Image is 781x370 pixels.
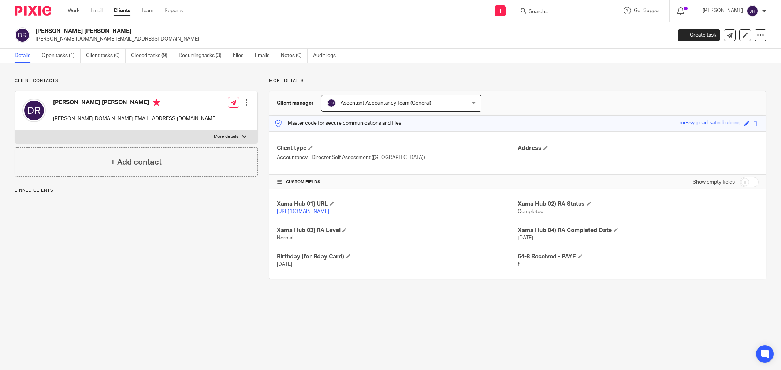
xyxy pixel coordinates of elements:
img: svg%3E [327,99,336,107]
h4: Xama Hub 03) RA Level [277,227,518,234]
h4: Birthday (for Bday Card) [277,253,518,261]
h4: [PERSON_NAME] [PERSON_NAME] [53,99,217,108]
h3: Client manager [277,99,314,107]
h2: [PERSON_NAME] [PERSON_NAME] [36,27,540,35]
a: [URL][DOMAIN_NAME] [277,209,329,214]
p: Linked clients [15,188,258,193]
span: [DATE] [277,262,292,267]
p: Client contacts [15,78,258,84]
a: Work [68,7,79,14]
div: messy-pearl-satin-building [680,119,740,128]
h4: Xama Hub 02) RA Status [518,200,759,208]
h4: Address [518,144,759,152]
a: Client tasks (0) [86,49,126,63]
a: Email [90,7,103,14]
span: [DATE] [518,235,533,241]
img: Pixie [15,6,51,16]
a: Audit logs [313,49,341,63]
h4: Xama Hub 01) URL [277,200,518,208]
span: Get Support [634,8,662,13]
p: More details [214,134,238,140]
label: Show empty fields [693,178,735,186]
a: Closed tasks (9) [131,49,173,63]
a: Emails [255,49,275,63]
h4: + Add contact [111,156,162,168]
span: Normal [277,235,293,241]
a: Details [15,49,36,63]
span: Ascentant Accountancy Team (General) [341,101,431,106]
img: svg%3E [22,99,46,122]
a: Open tasks (1) [42,49,81,63]
img: svg%3E [747,5,758,17]
p: [PERSON_NAME][DOMAIN_NAME][EMAIL_ADDRESS][DOMAIN_NAME] [53,115,217,122]
img: svg%3E [15,27,30,43]
p: [PERSON_NAME][DOMAIN_NAME][EMAIL_ADDRESS][DOMAIN_NAME] [36,35,667,43]
h4: Xama Hub 04) RA Completed Date [518,227,759,234]
h4: CUSTOM FIELDS [277,179,518,185]
a: Clients [114,7,130,14]
a: Team [141,7,153,14]
a: Notes (0) [281,49,308,63]
i: Primary [153,99,160,106]
span: Completed [518,209,543,214]
a: Files [233,49,249,63]
span: f [518,262,520,267]
p: Accountancy - Director Self Assessment ([GEOGRAPHIC_DATA]) [277,154,518,161]
a: Reports [164,7,183,14]
a: Recurring tasks (3) [179,49,227,63]
p: [PERSON_NAME] [703,7,743,14]
p: More details [269,78,766,84]
h4: 64-8 Received - PAYE [518,253,759,261]
h4: Client type [277,144,518,152]
p: Master code for secure communications and files [275,120,401,127]
input: Search [528,9,594,15]
a: Create task [678,29,720,41]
